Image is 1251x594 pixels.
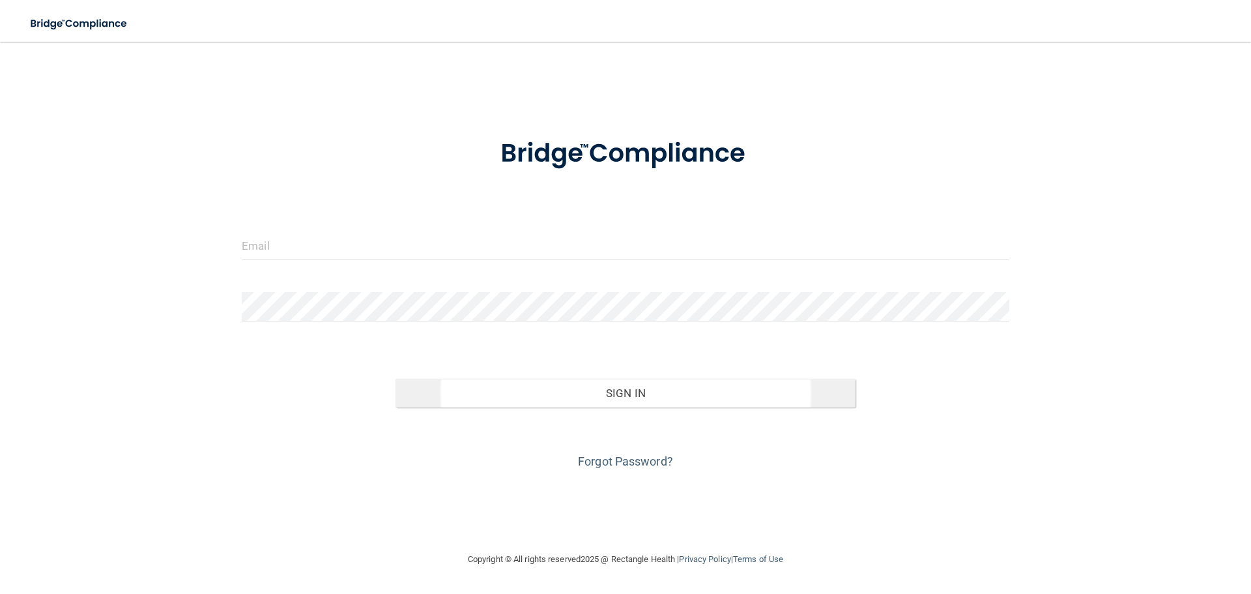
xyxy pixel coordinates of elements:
[242,231,1009,260] input: Email
[474,120,777,188] img: bridge_compliance_login_screen.278c3ca4.svg
[388,539,863,580] div: Copyright © All rights reserved 2025 @ Rectangle Health | |
[20,10,139,37] img: bridge_compliance_login_screen.278c3ca4.svg
[733,554,783,564] a: Terms of Use
[578,454,673,468] a: Forgot Password?
[679,554,730,564] a: Privacy Policy
[395,379,856,408] button: Sign In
